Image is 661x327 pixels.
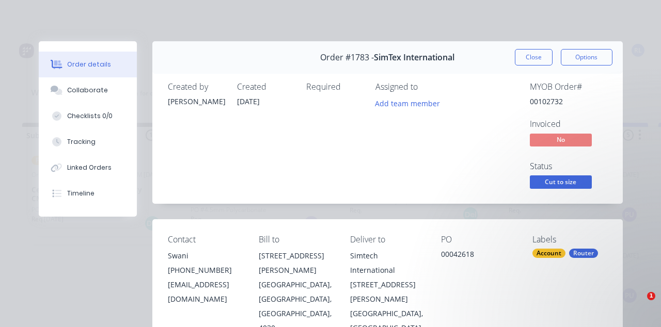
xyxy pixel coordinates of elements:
[39,103,137,129] button: Checklists 0/0
[441,249,516,263] div: 00042618
[561,49,612,66] button: Options
[369,96,445,110] button: Add team member
[626,292,651,317] iframe: Intercom live chat
[375,96,446,110] button: Add team member
[168,96,225,107] div: [PERSON_NAME]
[168,263,243,277] div: [PHONE_NUMBER]
[259,249,334,277] div: [STREET_ADDRESS][PERSON_NAME]
[530,82,607,92] div: MYOB Order #
[168,249,243,263] div: Swani
[39,77,137,103] button: Collaborate
[530,119,607,129] div: Invoiced
[168,82,225,92] div: Created by
[67,163,112,172] div: Linked Orders
[168,249,243,306] div: Swani[PHONE_NUMBER][EMAIL_ADDRESS][DOMAIN_NAME]
[39,129,137,155] button: Tracking
[39,52,137,77] button: Order details
[67,189,95,198] div: Timeline
[374,53,454,62] span: SimTex International
[259,235,334,244] div: Bill to
[306,82,363,92] div: Required
[67,60,111,69] div: Order details
[39,155,137,181] button: Linked Orders
[530,96,607,107] div: 00102732
[515,49,553,66] button: Close
[441,235,516,244] div: PO
[350,249,425,306] div: Simtech International [STREET_ADDRESS][PERSON_NAME]
[350,235,425,244] div: Deliver to
[530,134,592,146] span: No
[168,235,243,244] div: Contact
[237,82,294,92] div: Created
[530,161,607,171] div: Status
[67,137,96,146] div: Tracking
[530,175,592,188] span: Cut to size
[647,292,655,300] span: 1
[530,175,592,191] button: Cut to size
[168,277,243,306] div: [EMAIL_ADDRESS][DOMAIN_NAME]
[39,181,137,206] button: Timeline
[237,96,260,106] span: [DATE]
[67,86,108,95] div: Collaborate
[67,111,113,121] div: Checklists 0/0
[320,53,374,62] span: Order #1783 -
[375,82,479,92] div: Assigned to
